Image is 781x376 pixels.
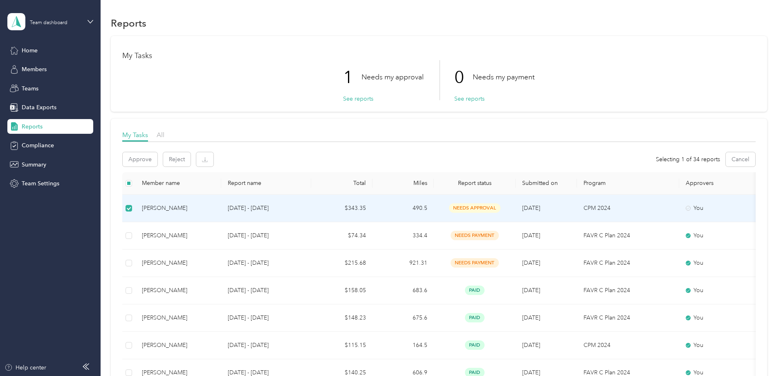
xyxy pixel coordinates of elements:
[577,304,679,332] td: FAVR C Plan 2024
[686,313,754,322] div: You
[318,180,366,187] div: Total
[22,141,54,150] span: Compliance
[726,152,755,167] button: Cancel
[373,304,434,332] td: 675.6
[577,332,679,359] td: CPM 2024
[157,131,164,139] span: All
[228,286,305,295] p: [DATE] - [DATE]
[228,231,305,240] p: [DATE] - [DATE]
[373,332,434,359] td: 164.5
[228,204,305,213] p: [DATE] - [DATE]
[111,19,146,27] h1: Reports
[473,72,534,82] p: Needs my payment
[22,122,43,131] span: Reports
[686,259,754,268] div: You
[22,46,38,55] span: Home
[522,232,540,239] span: [DATE]
[686,231,754,240] div: You
[142,313,215,322] div: [PERSON_NAME]
[522,342,540,349] span: [DATE]
[311,332,373,359] td: $115.15
[373,250,434,277] td: 921.31
[22,103,56,112] span: Data Exports
[4,363,46,372] button: Help center
[142,180,215,187] div: Member name
[577,222,679,250] td: FAVR C Plan 2024
[373,222,434,250] td: 334.4
[22,160,46,169] span: Summary
[311,222,373,250] td: $74.34
[577,277,679,304] td: FAVR C Plan 2024
[577,172,679,195] th: Program
[343,95,373,103] button: See reports
[451,258,499,268] span: needs payment
[522,287,540,294] span: [DATE]
[142,286,215,295] div: [PERSON_NAME]
[465,286,485,295] span: paid
[228,313,305,322] p: [DATE] - [DATE]
[142,259,215,268] div: [PERSON_NAME]
[361,72,424,82] p: Needs my approval
[735,330,781,376] iframe: Everlance-gr Chat Button Frame
[379,180,427,187] div: Miles
[686,341,754,350] div: You
[343,60,361,95] p: 1
[465,313,485,322] span: paid
[679,172,761,195] th: Approvers
[122,52,756,60] h1: My Tasks
[454,60,473,95] p: 0
[584,313,673,322] p: FAVR C Plan 2024
[373,195,434,222] td: 490.5
[522,205,540,212] span: [DATE]
[686,286,754,295] div: You
[522,314,540,321] span: [DATE]
[584,204,673,213] p: CPM 2024
[584,259,673,268] p: FAVR C Plan 2024
[516,172,577,195] th: Submitted on
[465,340,485,350] span: paid
[311,250,373,277] td: $215.68
[656,155,720,164] span: Selecting 1 of 34 reports
[584,341,673,350] p: CPM 2024
[142,341,215,350] div: [PERSON_NAME]
[122,131,148,139] span: My Tasks
[221,172,311,195] th: Report name
[522,259,540,266] span: [DATE]
[454,95,485,103] button: See reports
[135,172,221,195] th: Member name
[577,195,679,222] td: CPM 2024
[163,152,191,167] button: Reject
[311,304,373,332] td: $148.23
[584,231,673,240] p: FAVR C Plan 2024
[440,180,509,187] span: Report status
[22,84,38,93] span: Teams
[22,179,59,188] span: Team Settings
[123,152,157,167] button: Approve
[142,231,215,240] div: [PERSON_NAME]
[686,204,754,213] div: You
[577,250,679,277] td: FAVR C Plan 2024
[449,203,500,213] span: needs approval
[228,259,305,268] p: [DATE] - [DATE]
[311,195,373,222] td: $343.35
[142,204,215,213] div: [PERSON_NAME]
[228,341,305,350] p: [DATE] - [DATE]
[22,65,47,74] span: Members
[584,286,673,295] p: FAVR C Plan 2024
[451,231,499,240] span: needs payment
[30,20,67,25] div: Team dashboard
[522,369,540,376] span: [DATE]
[311,277,373,304] td: $158.05
[373,277,434,304] td: 683.6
